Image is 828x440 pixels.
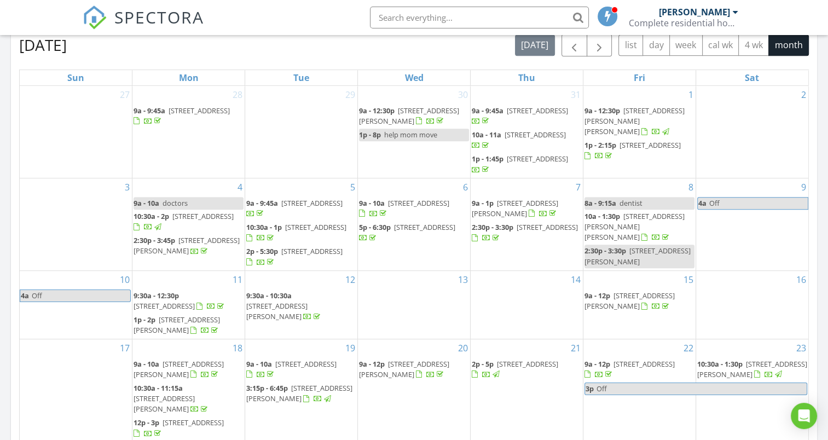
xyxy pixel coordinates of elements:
a: 9a - 10a [STREET_ADDRESS] [246,358,356,381]
a: Go to July 28, 2025 [230,86,245,103]
span: Off [709,198,720,208]
span: 9a - 12:30p [584,106,620,115]
span: 10a - 11a [472,130,501,140]
a: 9a - 9:45a [STREET_ADDRESS] [246,197,356,221]
span: [STREET_ADDRESS] [394,222,455,232]
a: 9a - 9:45a [STREET_ADDRESS] [134,105,244,128]
a: Go to August 5, 2025 [348,178,357,196]
a: 9a - 12:30p [STREET_ADDRESS][PERSON_NAME] [359,105,469,128]
span: 4a [20,290,30,302]
a: Go to August 9, 2025 [799,178,808,196]
span: 8a - 9:15a [584,198,616,208]
span: 9a - 9:45a [134,106,165,115]
span: [STREET_ADDRESS] [507,106,568,115]
span: [STREET_ADDRESS] [281,246,343,256]
a: 9a - 12:30p [STREET_ADDRESS][PERSON_NAME][PERSON_NAME] [584,106,685,136]
td: Go to August 7, 2025 [470,178,583,270]
td: Go to August 9, 2025 [696,178,808,270]
a: 2p - 5:30p [STREET_ADDRESS] [246,245,356,269]
span: [STREET_ADDRESS][PERSON_NAME] [697,359,807,379]
span: [STREET_ADDRESS][PERSON_NAME] [359,106,459,126]
span: 9a - 12:30p [359,106,395,115]
span: 9:30a - 10:30a [246,291,292,300]
a: 10:30a - 1:30p [STREET_ADDRESS][PERSON_NAME] [697,359,807,379]
span: [STREET_ADDRESS][PERSON_NAME] [134,315,220,335]
img: The Best Home Inspection Software - Spectora [83,5,107,30]
span: 9a - 12p [584,359,610,369]
a: Go to July 29, 2025 [343,86,357,103]
button: list [618,34,643,56]
a: 5p - 6:30p [STREET_ADDRESS] [359,221,469,245]
span: doctors [163,198,188,208]
a: 1p - 2:15p [STREET_ADDRESS] [584,140,681,160]
a: 9:30a - 10:30a [STREET_ADDRESS][PERSON_NAME] [246,290,356,324]
a: 12p - 3p [STREET_ADDRESS] [134,416,244,440]
span: 1p - 2:15p [584,140,616,150]
a: 12p - 3p [STREET_ADDRESS] [134,418,224,438]
a: 9a - 9:45a [STREET_ADDRESS] [472,106,568,126]
span: [STREET_ADDRESS] [619,140,681,150]
span: [STREET_ADDRESS] [163,418,224,427]
a: 9a - 9:45a [STREET_ADDRESS] [472,105,582,128]
a: Sunday [65,70,86,85]
a: Go to July 31, 2025 [569,86,583,103]
a: 10a - 11a [STREET_ADDRESS] [472,130,566,150]
a: Go to August 14, 2025 [569,271,583,288]
a: 10:30a - 1p [STREET_ADDRESS] [246,221,356,245]
a: 1p - 1:45p [STREET_ADDRESS] [472,154,568,174]
a: 9:30a - 12:30p [STREET_ADDRESS] [134,290,244,313]
span: Off [32,291,42,300]
h2: [DATE] [19,34,67,56]
a: 2:30p - 3:45p [STREET_ADDRESS][PERSON_NAME] [134,235,240,256]
div: Open Intercom Messenger [791,403,817,429]
a: 9a - 12p [STREET_ADDRESS] [584,358,694,381]
button: 4 wk [738,34,769,56]
span: Off [597,384,607,393]
span: dentist [619,198,642,208]
a: Go to August 1, 2025 [686,86,696,103]
a: 2:30p - 3:30p [STREET_ADDRESS] [472,221,582,245]
a: 3:15p - 6:45p [STREET_ADDRESS][PERSON_NAME] [246,382,356,406]
a: Tuesday [291,70,311,85]
input: Search everything... [370,7,589,28]
span: 9a - 9:45a [472,106,503,115]
td: Go to August 6, 2025 [358,178,471,270]
a: Go to July 27, 2025 [118,86,132,103]
span: [STREET_ADDRESS] [285,222,346,232]
span: 9a - 12p [584,291,610,300]
span: [STREET_ADDRESS] [613,359,675,369]
td: Go to July 27, 2025 [20,86,132,178]
a: 9:30a - 10:30a [STREET_ADDRESS][PERSON_NAME] [246,291,322,321]
span: 2p - 5:30p [246,246,278,256]
span: 9a - 10a [134,359,159,369]
span: 10:30a - 11:15a [134,383,183,393]
span: 9a - 10a [246,359,272,369]
button: month [768,34,809,56]
span: 2:30p - 3:30p [584,246,626,256]
a: 9a - 12:30p [STREET_ADDRESS][PERSON_NAME][PERSON_NAME] [584,105,694,139]
td: Go to August 1, 2025 [583,86,696,178]
a: 10:30a - 1p [STREET_ADDRESS] [246,222,346,242]
span: 10a - 1:30p [584,211,620,221]
span: [STREET_ADDRESS][PERSON_NAME][PERSON_NAME] [584,211,685,242]
span: 9a - 10a [359,198,385,208]
a: 9a - 12p [STREET_ADDRESS] [584,359,675,379]
span: [STREET_ADDRESS] [281,198,343,208]
a: 2p - 5p [STREET_ADDRESS] [472,359,558,379]
span: [STREET_ADDRESS][PERSON_NAME][PERSON_NAME] [584,106,685,136]
span: 12p - 3p [134,418,159,427]
a: Go to August 21, 2025 [569,339,583,357]
span: 9a - 12p [359,359,385,369]
a: 10:30a - 1:30p [STREET_ADDRESS][PERSON_NAME] [697,358,807,381]
td: Go to August 5, 2025 [245,178,358,270]
span: [STREET_ADDRESS][PERSON_NAME] [472,198,558,218]
a: Go to August 8, 2025 [686,178,696,196]
a: 5p - 6:30p [STREET_ADDRESS] [359,222,455,242]
a: Friday [632,70,647,85]
button: week [669,34,703,56]
td: Go to August 11, 2025 [132,270,245,339]
a: 9a - 12p [STREET_ADDRESS][PERSON_NAME] [359,359,449,379]
a: Go to August 23, 2025 [794,339,808,357]
td: Go to August 8, 2025 [583,178,696,270]
a: 2p - 5:30p [STREET_ADDRESS] [246,246,343,267]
